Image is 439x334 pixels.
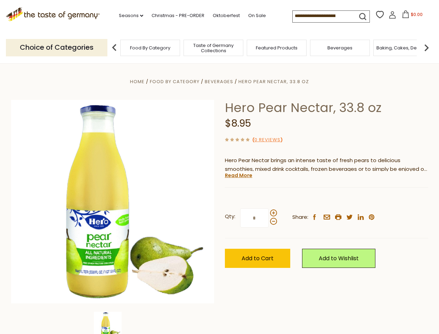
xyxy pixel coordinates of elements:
[398,10,427,21] button: $0.00
[252,136,283,143] span: ( )
[376,45,430,50] a: Baking, Cakes, Desserts
[238,78,309,85] a: Hero Pear Nectar, 33.8 oz
[254,136,281,144] a: 0 Reviews
[119,12,143,19] a: Seasons
[240,208,269,228] input: Qty:
[152,12,204,19] a: Christmas - PRE-ORDER
[225,117,251,130] span: $8.95
[242,254,274,262] span: Add to Cart
[248,12,266,19] a: On Sale
[11,100,214,303] img: Hero Pear Nectar, 33.8 oz
[420,41,433,55] img: next arrow
[130,45,170,50] a: Food By Category
[225,172,252,179] a: Read More
[256,45,298,50] a: Featured Products
[225,156,428,174] p: Hero Pear Nectar brings an intense taste of fresh pears to delicious smoothies, mixed drink cockt...
[150,78,200,85] a: Food By Category
[225,249,290,268] button: Add to Cart
[130,78,145,85] a: Home
[107,41,121,55] img: previous arrow
[205,78,233,85] a: Beverages
[327,45,352,50] a: Beverages
[292,213,308,222] span: Share:
[6,39,107,56] p: Choice of Categories
[302,249,375,268] a: Add to Wishlist
[225,100,428,116] h1: Hero Pear Nectar, 33.8 oz
[186,43,241,53] a: Taste of Germany Collections
[225,212,235,221] strong: Qty:
[411,11,423,17] span: $0.00
[213,12,240,19] a: Oktoberfest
